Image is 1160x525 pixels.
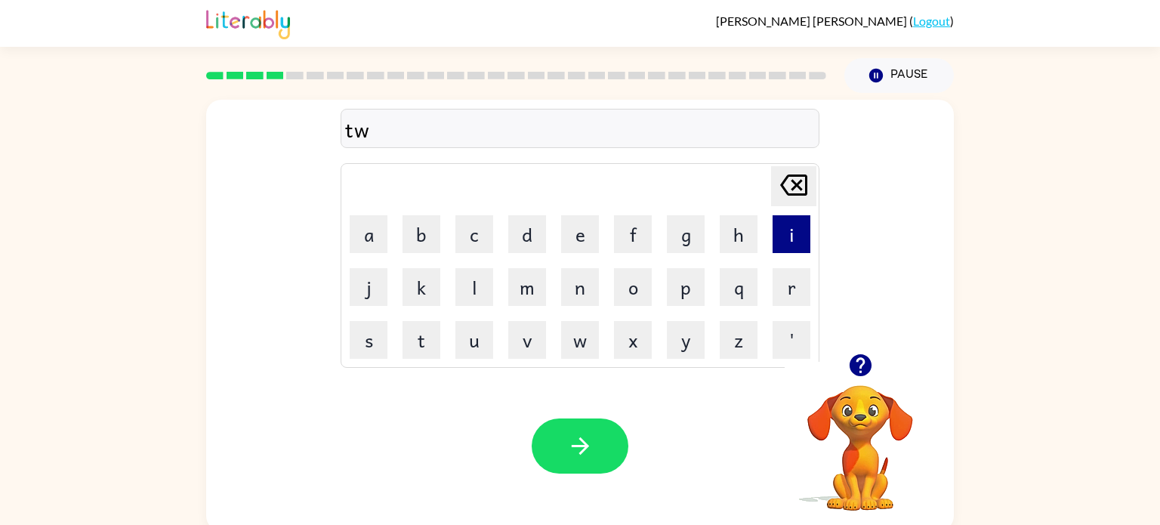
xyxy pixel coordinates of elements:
[350,268,387,306] button: j
[561,215,599,253] button: e
[561,268,599,306] button: n
[720,215,757,253] button: h
[785,362,936,513] video: Your browser must support playing .mp4 files to use Literably. Please try using another browser.
[773,321,810,359] button: '
[913,14,950,28] a: Logout
[508,321,546,359] button: v
[716,14,909,28] span: [PERSON_NAME] [PERSON_NAME]
[508,215,546,253] button: d
[206,6,290,39] img: Literably
[667,215,705,253] button: g
[455,215,493,253] button: c
[667,268,705,306] button: p
[667,321,705,359] button: y
[614,321,652,359] button: x
[844,58,954,93] button: Pause
[403,321,440,359] button: t
[614,215,652,253] button: f
[455,268,493,306] button: l
[561,321,599,359] button: w
[773,215,810,253] button: i
[614,268,652,306] button: o
[403,268,440,306] button: k
[350,215,387,253] button: a
[350,321,387,359] button: s
[455,321,493,359] button: u
[403,215,440,253] button: b
[345,113,815,145] div: tw
[720,268,757,306] button: q
[720,321,757,359] button: z
[716,14,954,28] div: ( )
[508,268,546,306] button: m
[773,268,810,306] button: r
